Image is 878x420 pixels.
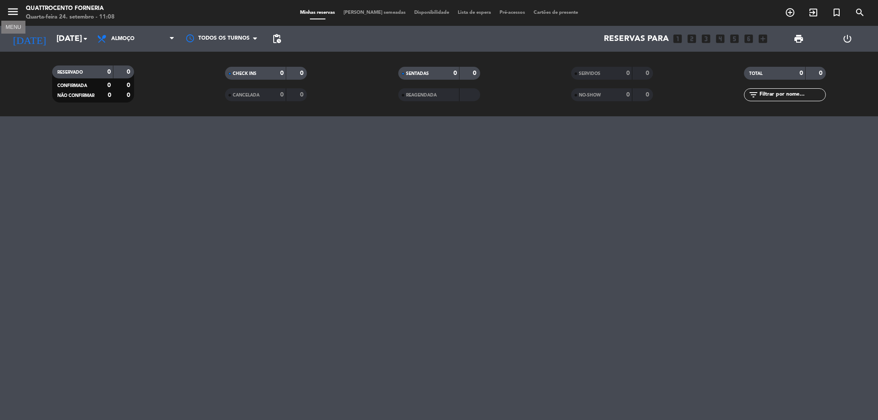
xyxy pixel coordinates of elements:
[280,70,284,76] strong: 0
[749,72,762,76] span: TOTAL
[6,5,19,18] i: menu
[453,70,457,76] strong: 0
[646,92,651,98] strong: 0
[127,69,132,75] strong: 0
[672,33,683,44] i: looks_one
[108,92,111,98] strong: 0
[748,90,759,100] i: filter_list
[785,7,795,18] i: add_circle_outline
[842,34,853,44] i: power_settings_new
[579,72,600,76] span: SERVIDOS
[111,36,134,42] span: Almoço
[759,90,825,100] input: Filtrar por nome...
[57,70,83,75] span: RESERVADO
[233,93,259,97] span: CANCELADA
[473,70,478,76] strong: 0
[819,70,824,76] strong: 0
[280,92,284,98] strong: 0
[855,7,865,18] i: search
[26,4,115,13] div: Quattrocento Forneria
[823,26,872,52] div: LOG OUT
[626,92,630,98] strong: 0
[646,70,651,76] strong: 0
[6,5,19,21] button: menu
[80,34,91,44] i: arrow_drop_down
[794,34,804,44] span: print
[406,93,437,97] span: REAGENDADA
[410,10,453,15] span: Disponibilidade
[57,93,94,98] span: NÃO CONFIRMAR
[26,13,115,22] div: Quarta-feira 24. setembro - 11:08
[743,33,754,44] i: looks_6
[700,33,712,44] i: looks_3
[107,69,111,75] strong: 0
[339,10,410,15] span: [PERSON_NAME] semeadas
[300,92,305,98] strong: 0
[406,72,429,76] span: SENTADAS
[495,10,529,15] span: Pré-acessos
[831,7,842,18] i: turned_in_not
[604,34,669,44] span: Reservas para
[300,70,305,76] strong: 0
[579,93,601,97] span: NO-SHOW
[233,72,256,76] span: CHECK INS
[127,82,132,88] strong: 0
[715,33,726,44] i: looks_4
[296,10,339,15] span: Minhas reservas
[272,34,282,44] span: pending_actions
[729,33,740,44] i: looks_5
[6,29,52,48] i: [DATE]
[107,82,111,88] strong: 0
[57,84,87,88] span: CONFIRMADA
[808,7,819,18] i: exit_to_app
[800,70,803,76] strong: 0
[127,92,132,98] strong: 0
[757,33,769,44] i: add_box
[1,23,25,31] div: MENU
[453,10,495,15] span: Lista de espera
[626,70,630,76] strong: 0
[529,10,582,15] span: Cartões de presente
[686,33,697,44] i: looks_two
